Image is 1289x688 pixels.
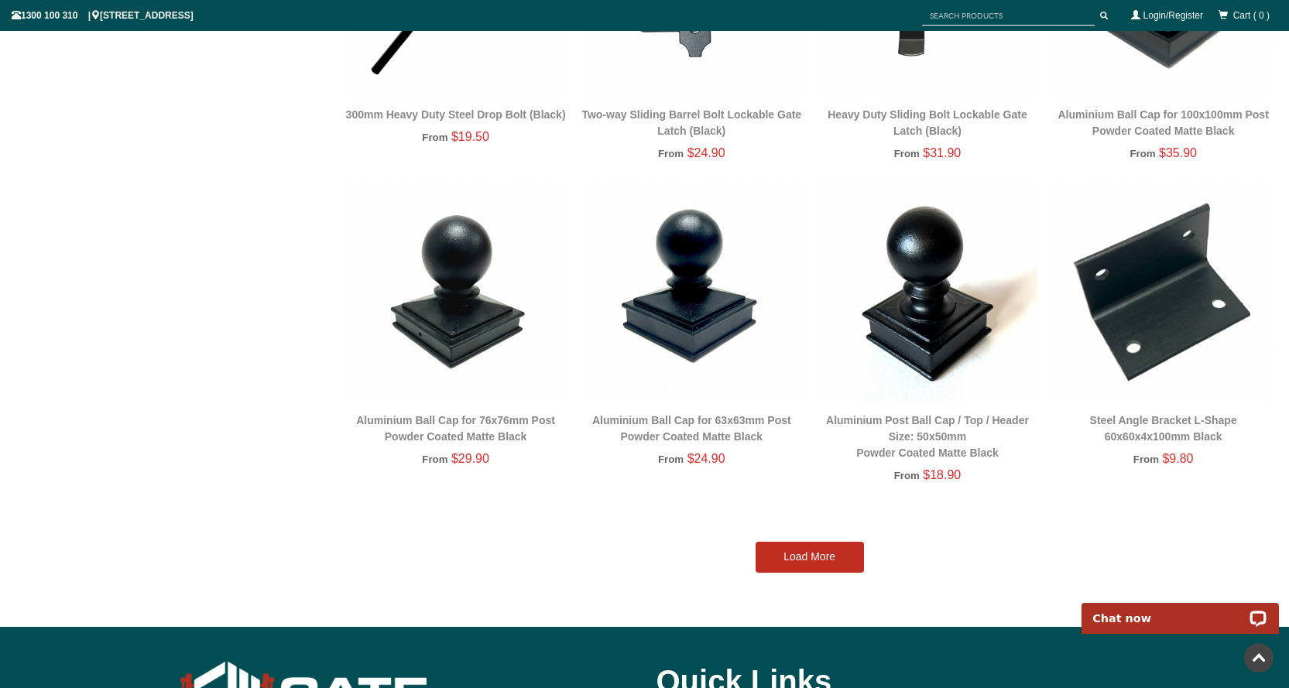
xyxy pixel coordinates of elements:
img: Aluminium Ball Cap for 63x63mm Post - Powder Coated Matte Black - Gate Warehouse [581,183,802,403]
img: Steel Angle Bracket L-Shape 60x60x4x100mm Black - Gate Warehouse [1053,183,1274,403]
img: Aluminium Ball Cap for 76x76mm Post - Powder Coated Matte Black - Gate Warehouse [345,183,566,403]
span: From [658,454,684,465]
span: $35.90 [1159,146,1197,159]
a: Aluminium Post Ball Cap / Top / HeaderSize: 50x50mmPowder Coated Matte Black [826,414,1029,459]
span: From [894,470,920,481]
span: From [422,132,447,143]
span: From [1133,454,1159,465]
span: $19.50 [451,130,489,143]
a: Aluminium Ball Cap for 100x100mm PostPowder Coated Matte Black [1058,108,1269,137]
span: $24.90 [687,452,725,465]
img: Aluminium Post Ball Cap / Top / Header - Size: 50x50mm - Powder Coated Matte Black - Gate Warehouse [818,183,1038,403]
a: Aluminium Ball Cap for 76x76mm PostPowder Coated Matte Black [356,414,555,443]
iframe: LiveChat chat widget [1071,585,1289,634]
a: Load More [756,542,864,573]
span: $24.90 [687,146,725,159]
span: 1300 100 310 | [STREET_ADDRESS] [12,10,194,21]
a: Login/Register [1143,10,1203,21]
span: Cart ( 0 ) [1233,10,1270,21]
span: $29.90 [451,452,489,465]
a: Heavy Duty Sliding Bolt Lockable Gate Latch (Black) [828,108,1027,137]
span: From [1130,148,1155,159]
a: 300mm Heavy Duty Steel Drop Bolt (Black) [346,108,566,121]
a: Two-way Sliding Barrel Bolt Lockable Gate Latch (Black) [581,108,801,137]
span: $31.90 [923,146,961,159]
a: Aluminium Ball Cap for 63x63mm PostPowder Coated Matte Black [592,414,791,443]
a: Steel Angle Bracket L-Shape 60x60x4x100mm Black [1090,414,1237,443]
span: $9.80 [1162,452,1193,465]
span: From [422,454,447,465]
span: $18.90 [923,468,961,481]
span: From [658,148,684,159]
span: From [894,148,920,159]
input: SEARCH PRODUCTS [922,6,1095,26]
